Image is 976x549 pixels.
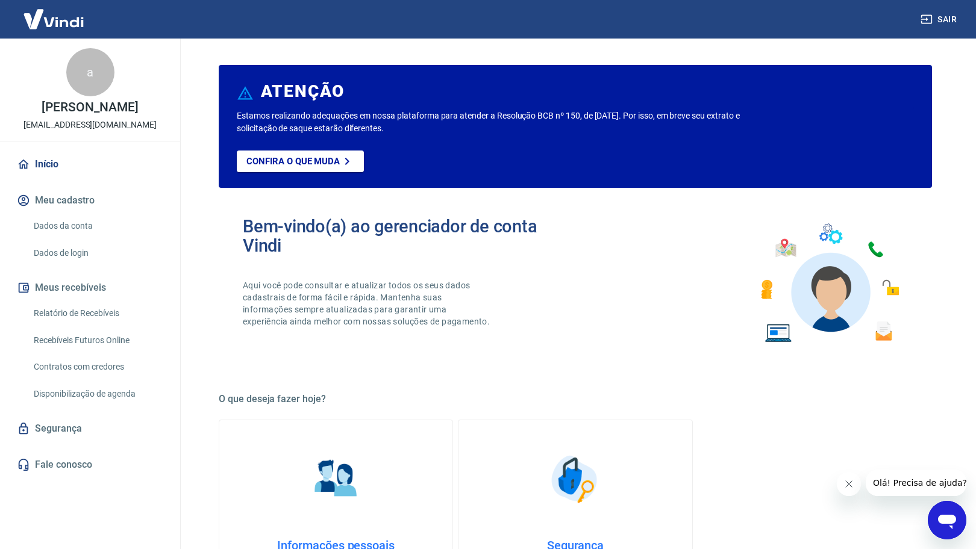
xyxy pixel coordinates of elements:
[29,382,166,406] a: Disponibilização de agenda
[14,187,166,214] button: Meu cadastro
[29,328,166,353] a: Recebíveis Futuros Online
[219,393,932,405] h5: O que deseja fazer hoje?
[545,449,605,509] img: Segurança
[7,8,101,18] span: Olá! Precisa de ajuda?
[261,85,345,98] h6: ATENÇÃO
[42,101,138,114] p: [PERSON_NAME]
[866,470,966,496] iframe: Mensagem da empresa
[14,1,93,37] img: Vindi
[918,8,962,31] button: Sair
[14,415,166,442] a: Segurança
[14,151,166,178] a: Início
[66,48,114,96] div: a
[928,501,966,539] iframe: Botão para abrir a janela de mensagens
[29,241,166,265] a: Dados de login
[750,217,908,350] img: Imagem de um avatar masculino com diversos icones exemplificando as funcionalidades do gerenciado...
[23,119,157,131] p: [EMAIL_ADDRESS][DOMAIN_NAME]
[243,279,492,327] p: Aqui você pode consultar e atualizar todos os seus dados cadastrais de forma fácil e rápida. Mant...
[237,110,778,135] p: Estamos realizando adequações em nossa plataforma para atender a Resolução BCB nº 150, de [DATE]....
[14,274,166,301] button: Meus recebíveis
[29,214,166,238] a: Dados da conta
[837,472,861,496] iframe: Fechar mensagem
[243,217,575,255] h2: Bem-vindo(a) ao gerenciador de conta Vindi
[246,156,340,167] p: Confira o que muda
[14,451,166,478] a: Fale conosco
[306,449,366,509] img: Informações pessoais
[29,301,166,326] a: Relatório de Recebíveis
[237,150,364,172] a: Confira o que muda
[29,355,166,379] a: Contratos com credores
